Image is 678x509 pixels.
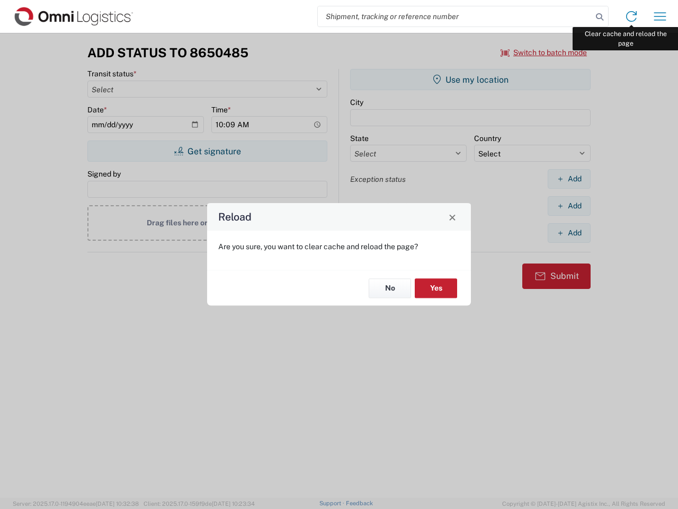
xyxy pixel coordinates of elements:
p: Are you sure, you want to clear cache and reload the page? [218,242,460,251]
button: Close [445,209,460,224]
button: No [369,278,411,298]
h4: Reload [218,209,252,225]
input: Shipment, tracking or reference number [318,6,592,27]
button: Yes [415,278,457,298]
